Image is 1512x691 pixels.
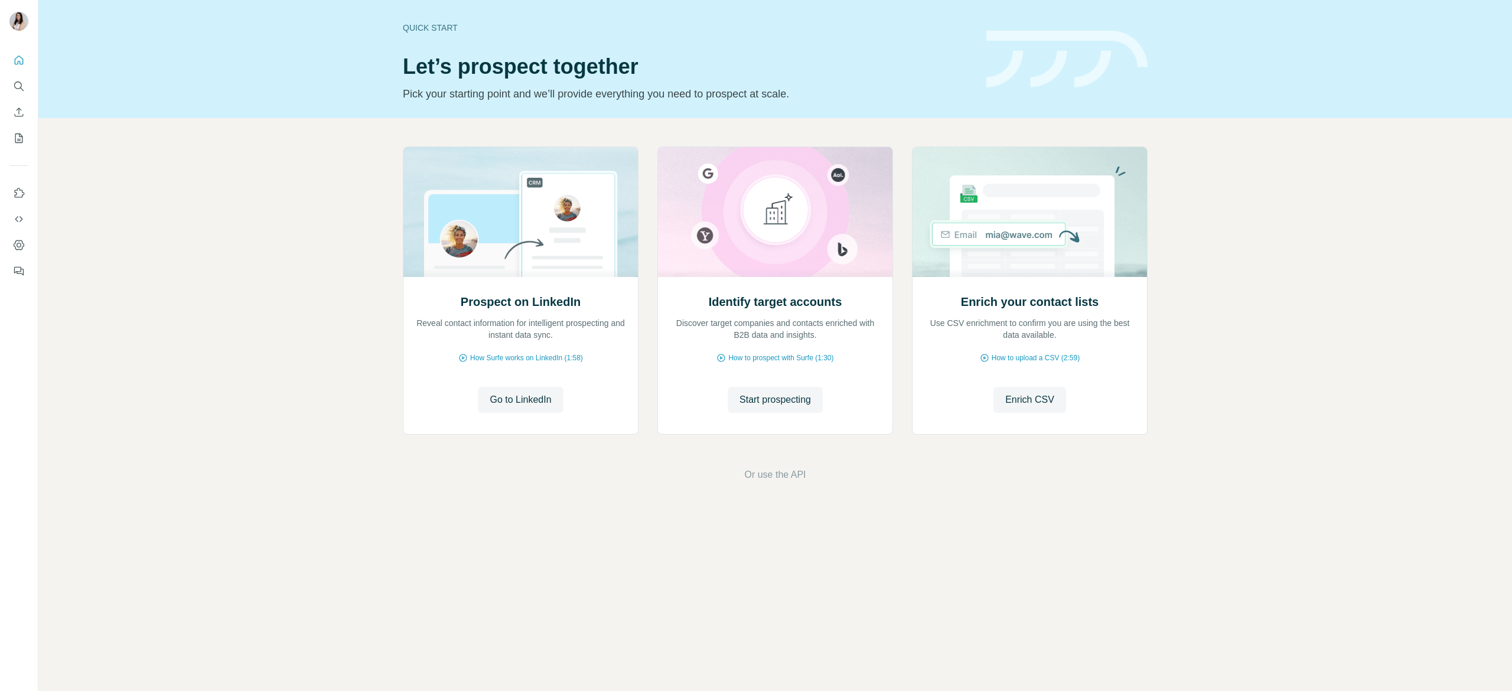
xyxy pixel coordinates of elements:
[986,31,1148,88] img: banner
[470,353,583,363] span: How Surfe works on LinkedIn (1:58)
[490,393,551,407] span: Go to LinkedIn
[478,387,563,413] button: Go to LinkedIn
[739,393,811,407] span: Start prospecting
[744,468,806,482] button: Or use the API
[1005,393,1054,407] span: Enrich CSV
[403,55,972,79] h1: Let’s prospect together
[912,147,1148,277] img: Enrich your contact lists
[461,294,581,310] h2: Prospect on LinkedIn
[728,387,823,413] button: Start prospecting
[709,294,842,310] h2: Identify target accounts
[670,317,881,341] p: Discover target companies and contacts enriched with B2B data and insights.
[9,102,28,123] button: Enrich CSV
[993,387,1066,413] button: Enrich CSV
[9,12,28,31] img: Avatar
[657,147,893,277] img: Identify target accounts
[9,260,28,282] button: Feedback
[924,317,1135,341] p: Use CSV enrichment to confirm you are using the best data available.
[992,353,1080,363] span: How to upload a CSV (2:59)
[415,317,626,341] p: Reveal contact information for intelligent prospecting and instant data sync.
[9,234,28,256] button: Dashboard
[9,76,28,97] button: Search
[9,208,28,230] button: Use Surfe API
[9,182,28,204] button: Use Surfe on LinkedIn
[403,147,638,277] img: Prospect on LinkedIn
[728,353,833,363] span: How to prospect with Surfe (1:30)
[403,86,972,102] p: Pick your starting point and we’ll provide everything you need to prospect at scale.
[403,22,972,34] div: Quick start
[961,294,1099,310] h2: Enrich your contact lists
[9,50,28,71] button: Quick start
[9,128,28,149] button: My lists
